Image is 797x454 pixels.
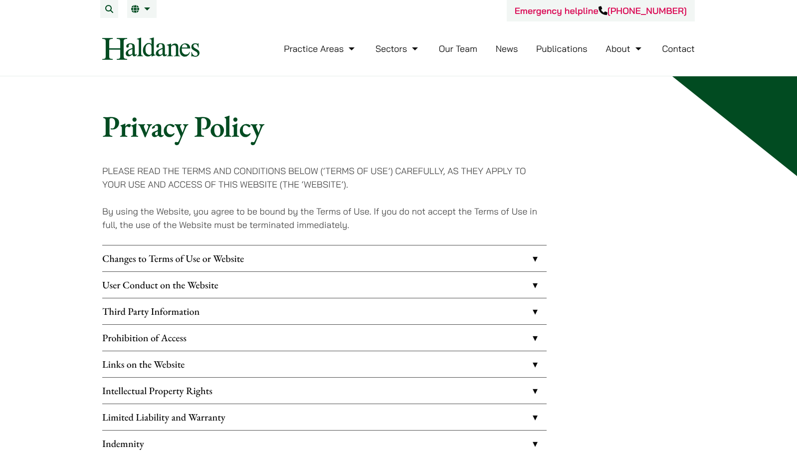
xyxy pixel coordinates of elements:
[662,43,695,54] a: Contact
[102,325,547,351] a: Prohibition of Access
[102,351,547,377] a: Links on the Website
[102,37,199,60] img: Logo of Haldanes
[439,43,477,54] a: Our Team
[102,272,547,298] a: User Conduct on the Website
[102,164,547,191] p: PLEASE READ THE TERMS AND CONDITIONS BELOW (‘TERMS OF USE’) CAREFULLY, AS THEY APPLY TO YOUR USE ...
[284,43,357,54] a: Practice Areas
[102,245,547,271] a: Changes to Terms of Use or Website
[536,43,588,54] a: Publications
[376,43,420,54] a: Sectors
[102,108,695,144] h1: Privacy Policy
[102,404,547,430] a: Limited Liability and Warranty
[102,205,547,231] p: By using the Website, you agree to be bound by the Terms of Use. If you do not accept the Terms o...
[496,43,518,54] a: News
[515,5,687,16] a: Emergency helpline[PHONE_NUMBER]
[102,378,547,404] a: Intellectual Property Rights
[605,43,643,54] a: About
[131,5,153,13] a: EN
[102,298,547,324] a: Third Party Information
